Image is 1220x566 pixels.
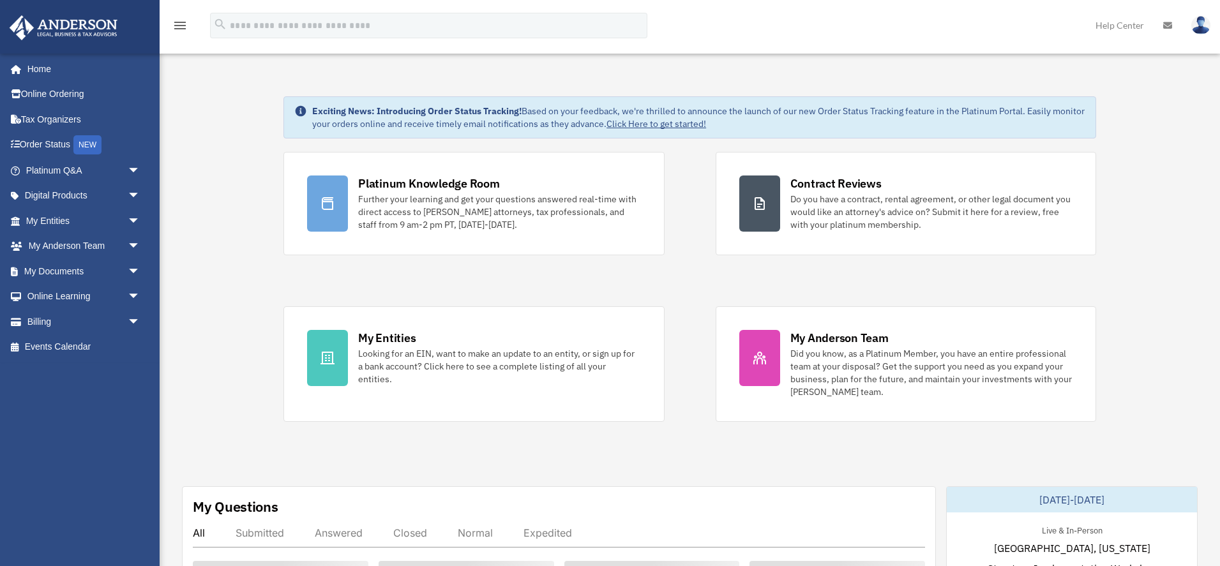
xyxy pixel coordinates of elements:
div: Normal [458,526,493,539]
div: My Questions [193,497,278,516]
span: arrow_drop_down [128,208,153,234]
a: Online Ordering [9,82,160,107]
img: User Pic [1191,16,1210,34]
div: Did you know, as a Platinum Member, you have an entire professional team at your disposal? Get th... [790,347,1073,398]
a: Click Here to get started! [606,118,706,130]
div: Do you have a contract, rental agreement, or other legal document you would like an attorney's ad... [790,193,1073,231]
a: Platinum Q&Aarrow_drop_down [9,158,160,183]
a: My Anderson Team Did you know, as a Platinum Member, you have an entire professional team at your... [716,306,1096,422]
div: Live & In-Person [1032,523,1113,536]
a: My Entitiesarrow_drop_down [9,208,160,234]
strong: Exciting News: Introducing Order Status Tracking! [312,105,522,117]
a: Platinum Knowledge Room Further your learning and get your questions answered real-time with dire... [283,152,664,255]
span: arrow_drop_down [128,284,153,310]
div: NEW [73,135,102,154]
a: Home [9,56,153,82]
a: Billingarrow_drop_down [9,309,160,334]
div: [DATE]-[DATE] [947,487,1197,512]
span: [GEOGRAPHIC_DATA], [US_STATE] [994,540,1150,556]
img: Anderson Advisors Platinum Portal [6,15,121,40]
a: Tax Organizers [9,107,160,132]
a: Online Learningarrow_drop_down [9,284,160,309]
div: My Entities [358,330,416,346]
a: Order StatusNEW [9,132,160,158]
span: arrow_drop_down [128,234,153,260]
a: Events Calendar [9,334,160,360]
div: Looking for an EIN, want to make an update to an entity, or sign up for a bank account? Click her... [358,347,640,385]
div: Platinum Knowledge Room [358,175,500,191]
span: arrow_drop_down [128,309,153,335]
a: menu [172,22,188,33]
div: Contract Reviews [790,175,882,191]
div: Submitted [236,526,284,539]
div: Based on your feedback, we're thrilled to announce the launch of our new Order Status Tracking fe... [312,105,1085,130]
i: search [213,17,227,31]
div: Closed [393,526,427,539]
div: Expedited [523,526,572,539]
a: My Entities Looking for an EIN, want to make an update to an entity, or sign up for a bank accoun... [283,306,664,422]
div: Further your learning and get your questions answered real-time with direct access to [PERSON_NAM... [358,193,640,231]
i: menu [172,18,188,33]
span: arrow_drop_down [128,183,153,209]
span: arrow_drop_down [128,158,153,184]
div: Answered [315,526,363,539]
a: My Documentsarrow_drop_down [9,258,160,284]
div: All [193,526,205,539]
a: My Anderson Teamarrow_drop_down [9,234,160,259]
a: Contract Reviews Do you have a contract, rental agreement, or other legal document you would like... [716,152,1096,255]
a: Digital Productsarrow_drop_down [9,183,160,209]
span: arrow_drop_down [128,258,153,285]
div: My Anderson Team [790,330,889,346]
